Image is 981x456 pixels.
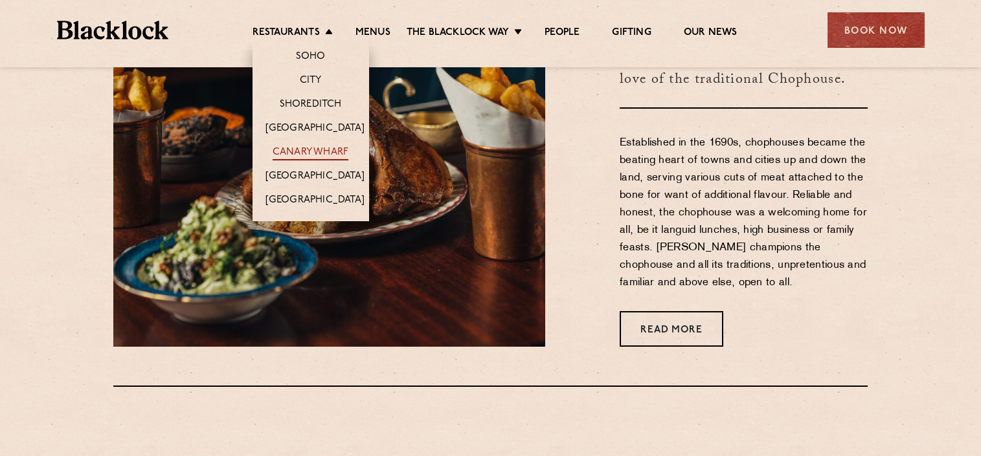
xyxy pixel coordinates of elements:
[265,122,365,136] a: [GEOGRAPHIC_DATA]
[265,170,365,184] a: [GEOGRAPHIC_DATA]
[57,21,169,39] img: BL_Textured_Logo-footer-cropped.svg
[620,29,868,109] h3: [PERSON_NAME] was born from a love of the traditional Chophouse.
[620,135,868,292] p: Established in the 1690s, chophouses became the beating heart of towns and cities up and down the...
[253,27,320,41] a: Restaurants
[407,27,509,41] a: The Blacklock Way
[265,194,365,208] a: [GEOGRAPHIC_DATA]
[280,98,342,113] a: Shoreditch
[273,146,348,160] a: Canary Wharf
[620,311,723,347] a: Read More
[828,12,925,48] div: Book Now
[612,27,651,41] a: Gifting
[355,27,390,41] a: Menus
[684,27,738,41] a: Our News
[300,74,322,89] a: City
[296,50,326,65] a: Soho
[545,27,580,41] a: People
